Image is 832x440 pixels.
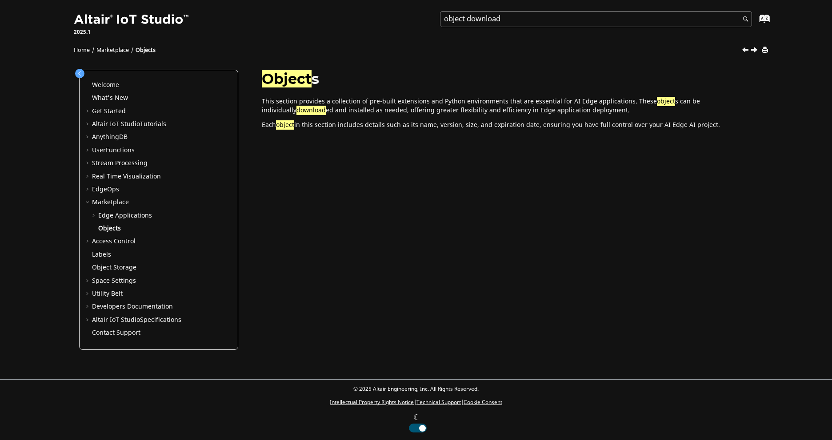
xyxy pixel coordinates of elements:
a: Object Storage [92,263,136,272]
span: Expand Developers Documentation [85,302,92,311]
span: Collapse Marketplace [85,198,92,207]
a: Objects [98,224,121,233]
span: object [276,120,294,130]
a: Cookie Consent [464,398,502,406]
span: Expand Stream Processing [85,159,92,168]
span: Functions [106,146,135,155]
span: Expand UserFunctions [85,146,92,155]
p: © 2025 Altair Engineering, Inc. All Rights Reserved. [330,385,502,393]
a: Real Time Visualization [92,172,161,181]
a: Space Settings [92,276,136,285]
span: Expand EdgeOps [85,185,92,194]
span: Expand Altair IoT StudioTutorials [85,120,92,129]
label: Change to dark/light theme [405,412,427,432]
a: Marketplace [96,46,129,54]
a: Home [74,46,90,54]
span: ☾ [413,412,420,424]
a: UserFunctions [92,146,135,155]
a: Go to index terms page [745,18,765,28]
a: Next topic: Access Control [752,46,759,56]
p: | | [330,398,502,406]
a: Marketplace [92,198,129,207]
a: What's New [92,93,128,103]
span: Expand Access Control [85,237,92,246]
a: Edge Applications [98,211,152,220]
span: Object [262,70,312,87]
span: download [296,106,326,115]
span: object [657,97,675,106]
span: Expand Utility Belt [85,289,92,298]
a: Altair IoT StudioSpecifications [92,315,181,325]
a: Contact Support [92,328,140,337]
a: Objects [136,46,156,54]
a: Previous topic: Add an Edge App to Your Space [743,46,750,56]
a: Utility Belt [92,289,123,298]
span: Expand Get Started [85,107,92,116]
input: Search query [440,11,752,27]
span: Expand AnythingDB [85,133,92,142]
span: Altair IoT Studio [92,315,140,325]
a: EdgeOps [92,185,119,194]
a: Developers Documentation [92,302,173,311]
button: Search [731,11,756,28]
ul: Table of Contents [85,81,232,337]
p: Each in this section includes details such as its name, version, size, and expiration date, ensur... [262,121,753,130]
a: Welcome [92,80,119,90]
a: Stream Processing [92,159,148,168]
button: Toggle publishing table of content [75,69,84,78]
p: 2025.1 [74,28,190,36]
img: Altair IoT Studio [74,13,190,27]
span: Altair IoT Studio [92,119,140,129]
a: Get Started [92,107,126,116]
nav: Tools [60,38,772,59]
p: This section provides a collection of pre-built extensions and Python environments that are essen... [262,97,753,115]
a: AnythingDB [92,132,128,142]
nav: Table of Contents Container [73,71,244,130]
button: Print this page [762,44,769,56]
span: Expand Real Time Visualization [85,172,92,181]
h1: s [262,71,753,87]
a: Access Control [92,237,136,246]
span: Expand Space Settings [85,277,92,285]
span: Expand Altair IoT StudioSpecifications [85,316,92,325]
a: Labels [92,250,111,259]
a: Altair IoT StudioTutorials [92,119,166,129]
a: Intellectual Property Rights Notice [330,398,414,406]
a: Technical Support [416,398,461,406]
span: Expand Edge Applications [91,211,98,220]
